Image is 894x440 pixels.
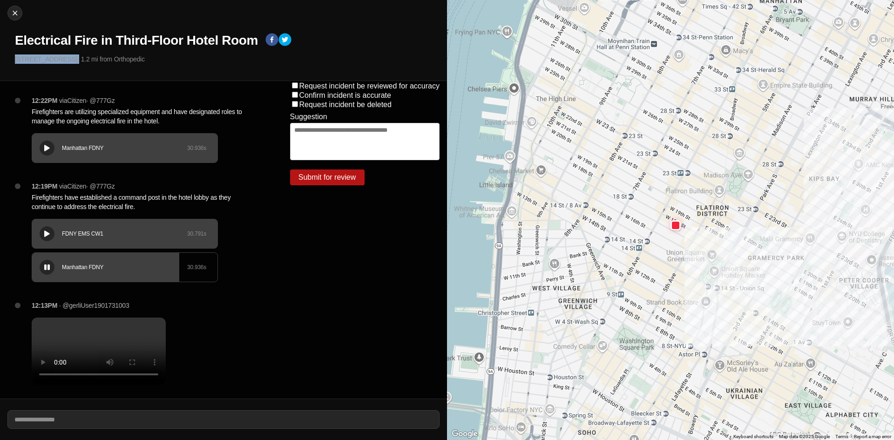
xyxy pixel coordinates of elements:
[449,428,480,440] img: Google
[32,182,57,191] p: 12:19PM
[32,96,57,105] p: 12:22PM
[290,169,365,185] button: Submit for review
[187,230,206,237] div: 30.791 s
[62,230,187,237] div: FDNY EMS CW1
[15,32,258,49] h1: Electrical Fire in Third-Floor Hotel Room
[59,301,129,310] p: · @gerliUser1901731003
[32,107,253,126] p: Firefighters are utilizing specialized equipment and have designated roles to manage the ongoing ...
[10,8,20,18] img: cancel
[62,144,187,152] div: Manhattan FDNY
[299,101,392,108] label: Request incident be deleted
[7,6,22,20] button: cancel
[62,264,187,271] div: Manhattan FDNY
[32,301,57,310] p: 12:13PM
[59,182,115,191] p: via Citizen · @ 777Gz
[449,428,480,440] a: Open this area in Google Maps (opens a new window)
[187,144,206,152] div: 30.936 s
[15,54,440,64] p: [STREET_ADDRESS] · 1.2 mi from Orthopedic
[854,434,891,439] a: Report a map error
[278,33,291,48] button: twitter
[835,434,848,439] a: Terms
[733,433,773,440] button: Keyboard shortcuts
[299,82,440,90] label: Request incident be reviewed for accuracy
[290,113,327,121] label: Suggestion
[187,264,206,271] div: 30.936 s
[299,91,391,99] label: Confirm incident is accurate
[265,33,278,48] button: facebook
[59,96,115,105] p: via Citizen · @ 777Gz
[779,434,830,439] span: Map data ©2025 Google
[32,193,253,211] p: Firefighters have established a command post in the hotel lobby as they continue to address the e...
